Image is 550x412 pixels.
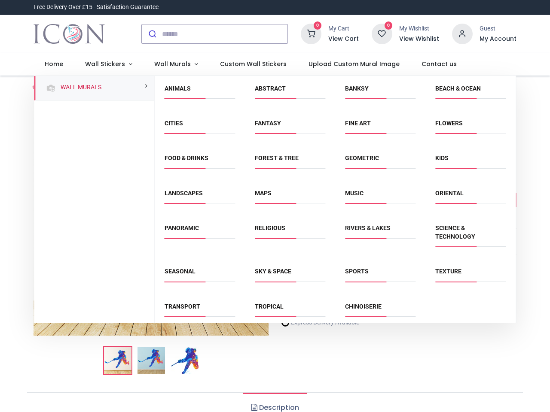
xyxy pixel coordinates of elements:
a: Panoramic [165,224,199,231]
a: Maps [255,190,272,197]
a: 0 [301,30,321,37]
span: Texture [435,267,506,282]
a: 0 [372,30,392,37]
a: Wall Murals [57,83,101,92]
a: Logo of Icon Wall Stickers [34,22,104,46]
a: Geometric [345,154,379,161]
span: Panoramic [165,224,235,238]
a: Banksy [345,85,369,92]
a: Texture [435,268,461,275]
span: Landscapes [165,189,235,203]
a: Cities [165,120,183,127]
span: Chinoiserie [345,303,416,317]
div: My Cart [328,24,359,33]
img: Icon Wall Stickers [34,22,104,46]
span: Wall Stickers [85,60,125,68]
a: View Cart [328,35,359,43]
div: Free Delivery Over £15 - Satisfaction Guarantee [34,3,159,12]
span: Home [45,60,63,68]
span: Sky & Space [255,267,325,282]
span: Beach & Ocean [435,85,506,99]
a: Beach & Ocean [435,85,481,92]
a: Oriental [435,190,464,197]
span: Wall Murals [154,60,191,68]
img: Ice Hockey Abstract Art Wall Sticker [104,347,131,374]
span: Abstract [255,85,325,99]
span: Geometric [345,154,416,168]
a: Animals [165,85,191,92]
a: Wall Murals [143,53,209,76]
span: Banksy [345,85,416,99]
span: Science & Technology [435,224,506,247]
span: Seasonal [165,267,235,282]
a: Forest & Tree [255,154,299,161]
span: Kids [435,154,506,168]
img: Wall Murals [46,83,56,93]
div: My Wishlist [399,24,439,33]
a: Abstract [255,85,286,92]
span: Cities [165,119,235,133]
a: My Account [480,35,516,43]
a: Music [345,190,364,197]
div: Guest [480,24,516,33]
span: Flowers [435,119,506,133]
a: View Wishlist [399,35,439,43]
span: Fantasy [255,119,325,133]
span: Fine Art [345,119,416,133]
span: Rivers & Lakes [345,224,416,238]
a: Wall Stickers [74,53,144,76]
a: Landscapes [165,190,203,197]
span: Custom Wall Stickers [220,60,287,68]
span: Oriental [435,189,506,203]
a: Chinoiserie [345,303,382,310]
a: Food & Drinks [165,154,208,161]
a: Seasonal [165,268,196,275]
a: Science & Technology [435,224,475,240]
a: Rivers & Lakes [345,224,391,231]
span: Sports [345,267,416,282]
span: Animals [165,85,235,99]
button: Submit [142,24,162,43]
span: Transport [165,303,235,317]
span: Religious [255,224,325,238]
a: Kids [435,154,449,161]
a: Sports [345,268,369,275]
span: Upload Custom Mural Image [309,60,400,68]
span: Contact us [422,60,457,68]
span: Forest & Tree [255,154,325,168]
a: Fine Art [345,120,371,127]
span: Tropical [255,303,325,317]
a: Transport [165,303,200,310]
a: Religious [255,224,285,231]
a: Sky & Space [255,268,291,275]
a: Flowers [435,120,463,127]
span: Food & Drinks [165,154,235,168]
sup: 0 [314,21,322,30]
img: WS-45167-03 [171,347,199,374]
img: WS-45167-02 [137,347,165,374]
span: Maps [255,189,325,203]
sup: 0 [385,21,393,30]
a: Fantasy [255,120,281,127]
a: Tropical [255,303,284,310]
span: Music [345,189,416,203]
iframe: Customer reviews powered by Trustpilot [336,3,516,12]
